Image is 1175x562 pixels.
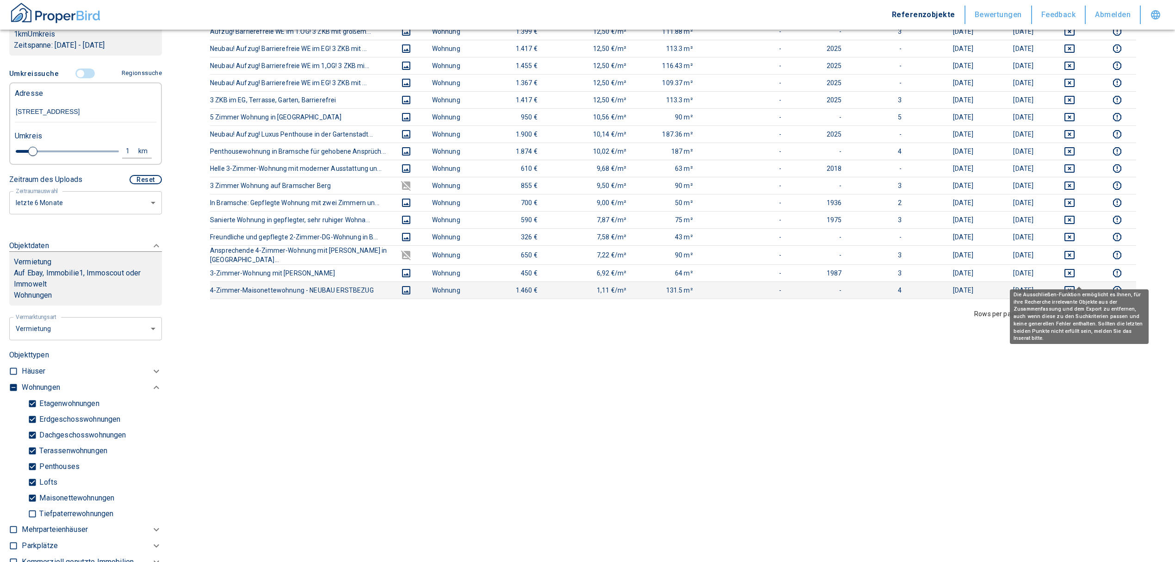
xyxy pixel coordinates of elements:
td: - [789,228,849,245]
button: report this listing [1106,268,1129,279]
button: Feedback [1032,6,1086,24]
td: 12,50 €/m² [545,91,634,108]
button: report this listing [1106,60,1129,71]
td: [DATE] [909,281,981,299]
button: Abmelden [1086,6,1141,24]
td: - [700,281,789,299]
td: Wohnung [425,74,485,91]
td: 187 m² [634,143,700,160]
td: [DATE] [909,211,981,228]
td: Wohnung [425,177,485,194]
td: 1.455 € [485,57,545,74]
td: 2025 [789,91,849,108]
button: report this listing [1106,26,1129,37]
td: 3 [849,91,909,108]
td: 1.417 € [485,40,545,57]
td: 1.367 € [485,74,545,91]
td: 1.399 € [485,23,545,40]
button: report this listing [1106,214,1129,225]
p: Wohnungen [22,382,60,393]
p: Etagenwohnungen [37,400,99,407]
p: Wohnungen [14,290,157,301]
td: - [789,108,849,125]
td: Wohnung [425,264,485,281]
td: [DATE] [981,281,1041,299]
th: 3-Zimmer-Wohnung mit [PERSON_NAME] [210,264,388,281]
td: [DATE] [909,23,981,40]
th: 4-Zimmer-Maisonettewohnung - NEUBAU ERSTBEZUG [210,281,388,299]
td: Wohnung [425,245,485,264]
td: - [849,228,909,245]
td: 187.36 m² [634,125,700,143]
td: Wohnung [425,125,485,143]
p: Umkreis [15,131,42,142]
button: images [395,214,417,225]
td: 3 [849,264,909,281]
td: [DATE] [981,23,1041,40]
button: deselect this listing [1048,231,1091,243]
td: - [849,160,909,177]
button: images [395,180,417,191]
p: Terassenwohnungen [37,447,107,455]
td: 2 [849,194,909,211]
td: [DATE] [909,57,981,74]
p: Tiefpaterrewohnungen [37,510,113,518]
td: 7,87 €/m² [545,211,634,228]
td: [DATE] [909,143,981,160]
td: - [700,57,789,74]
button: Reset [130,175,162,184]
td: [DATE] [909,194,981,211]
button: images [395,268,417,279]
button: Bewertungen [965,6,1032,24]
button: images [395,163,417,174]
td: [DATE] [981,40,1041,57]
th: Neubau! Aufzug! Barrierefreie WE im EG! 3 ZKB mit ... [210,74,388,91]
button: report this listing [1106,250,1129,261]
td: [DATE] [981,91,1041,108]
td: [DATE] [909,91,981,108]
td: 116.43 m² [634,57,700,74]
p: Objektdaten [9,240,49,251]
div: letzte 6 Monate [9,316,162,341]
button: report this listing [1106,129,1129,140]
td: 7,58 €/m² [545,228,634,245]
button: images [395,250,417,261]
td: 3 [849,245,909,264]
button: images [395,26,417,37]
p: Zeitraum des Uploads [9,174,82,185]
button: images [395,112,417,123]
button: deselect this listing [1048,94,1091,106]
button: deselect this listing [1048,197,1091,208]
td: 12,50 €/m² [545,23,634,40]
td: 1.417 € [485,91,545,108]
td: 2025 [789,74,849,91]
p: Häuser [22,366,45,377]
p: Adresse [15,88,43,99]
td: 113.3 m² [634,40,700,57]
td: 650 € [485,245,545,264]
div: 1 [124,145,141,157]
td: 90 m² [634,245,700,264]
div: Häuser [22,363,162,380]
td: 590 € [485,211,545,228]
button: deselect this listing [1048,77,1091,88]
td: [DATE] [909,160,981,177]
td: 4 [849,281,909,299]
td: [DATE] [909,228,981,245]
td: - [789,143,849,160]
p: Mehrparteienhäuser [22,524,88,535]
p: Erdgeschosswohnungen [37,416,120,423]
button: deselect this listing [1048,163,1091,174]
td: [DATE] [981,228,1041,245]
td: - [700,40,789,57]
p: Maisonettewohnungen [37,494,114,502]
td: 64 m² [634,264,700,281]
button: images [395,129,417,140]
th: 3 ZKB im EG, Terrasse, Garten, Barrierefrei [210,91,388,108]
td: - [700,177,789,194]
td: [DATE] [981,245,1041,264]
td: Wohnung [425,108,485,125]
td: Wohnung [425,281,485,299]
div: Die Ausschließen-Funktion ermöglicht es Ihnen, für ihre Recherche irrelevante Objekte aus der Zus... [1010,289,1149,344]
button: images [395,43,417,54]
